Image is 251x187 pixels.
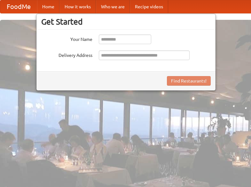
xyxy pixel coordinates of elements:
[167,76,211,86] button: Find Restaurants!
[96,0,130,13] a: Who we are
[130,0,168,13] a: Recipe videos
[41,35,92,43] label: Your Name
[41,51,92,58] label: Delivery Address
[41,17,211,27] h3: Get Started
[0,0,37,13] a: FoodMe
[37,0,59,13] a: Home
[59,0,96,13] a: How it works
